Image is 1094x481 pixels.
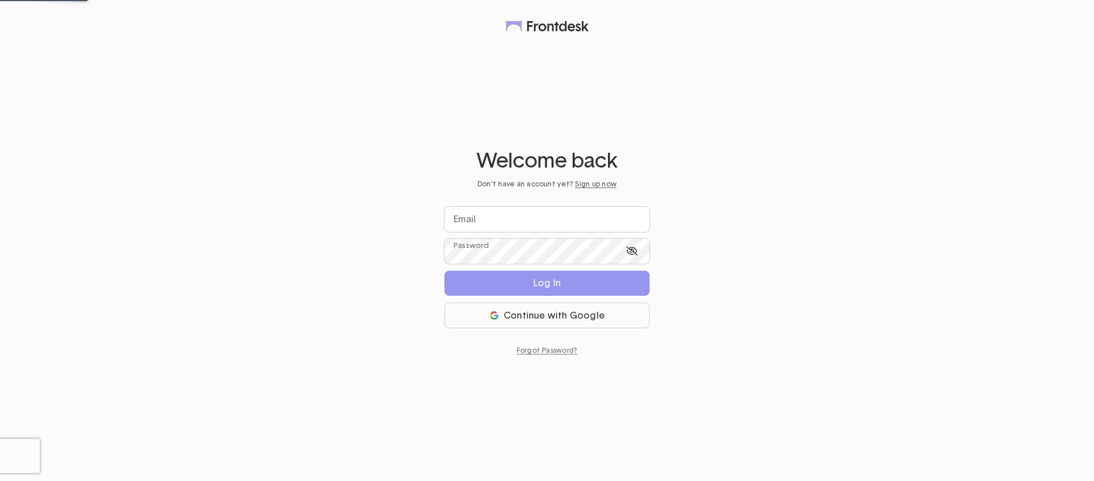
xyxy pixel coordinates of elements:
[444,150,650,173] h1: Welcome back
[444,271,650,296] button: Log In
[444,303,650,328] button: Continue with Google
[517,347,578,356] a: Forgot Password?
[505,21,589,31] img: Frontdesk main logo
[575,181,617,187] a: Sign up now
[444,180,650,189] p: Don’t have an account yet?
[533,279,561,288] div: Log In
